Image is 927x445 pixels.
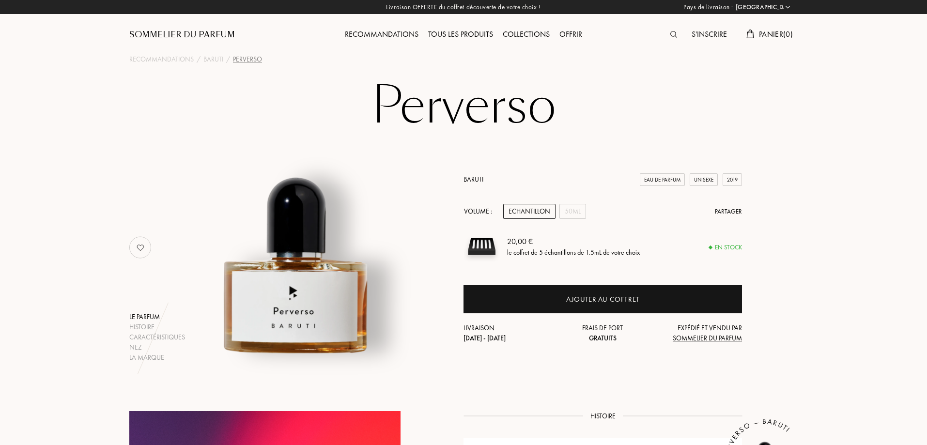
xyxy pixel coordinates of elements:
[129,342,185,353] div: Nez
[556,323,649,343] div: Frais de port
[559,204,586,219] div: 50mL
[589,334,617,342] span: Gratuits
[759,29,793,39] span: Panier ( 0 )
[423,29,498,41] div: Tous les produits
[131,238,150,257] img: no_like_p.png
[177,123,417,363] img: Perverso Baruti
[423,29,498,39] a: Tous les produits
[687,29,732,39] a: S'inscrire
[673,334,742,342] span: Sommelier du Parfum
[507,247,640,258] div: le coffret de 5 échantillons de 1.5mL de votre choix
[687,29,732,41] div: S'inscrire
[709,243,742,252] div: En stock
[640,173,685,186] div: Eau de Parfum
[129,353,185,363] div: La marque
[498,29,555,39] a: Collections
[129,312,185,322] div: Le parfum
[129,322,185,332] div: Histoire
[503,204,556,219] div: Echantillon
[463,334,506,342] span: [DATE] - [DATE]
[690,173,718,186] div: Unisexe
[226,54,230,64] div: /
[197,54,201,64] div: /
[649,323,742,343] div: Expédié et vendu par
[340,29,423,41] div: Recommandations
[340,29,423,39] a: Recommandations
[715,207,742,216] div: Partager
[221,79,706,133] h1: Perverso
[507,236,640,247] div: 20,00 €
[555,29,587,39] a: Offrir
[203,54,223,64] a: Baruti
[463,323,556,343] div: Livraison
[498,29,555,41] div: Collections
[463,229,500,265] img: sample box
[683,2,733,12] span: Pays de livraison :
[463,175,483,184] a: Baruti
[463,204,497,219] div: Volume :
[670,31,677,38] img: search_icn.svg
[129,54,194,64] a: Recommandations
[566,294,639,305] div: Ajouter au coffret
[555,29,587,41] div: Offrir
[746,30,754,38] img: cart.svg
[129,332,185,342] div: Caractéristiques
[723,173,742,186] div: 2019
[129,29,235,41] a: Sommelier du Parfum
[233,54,262,64] div: Perverso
